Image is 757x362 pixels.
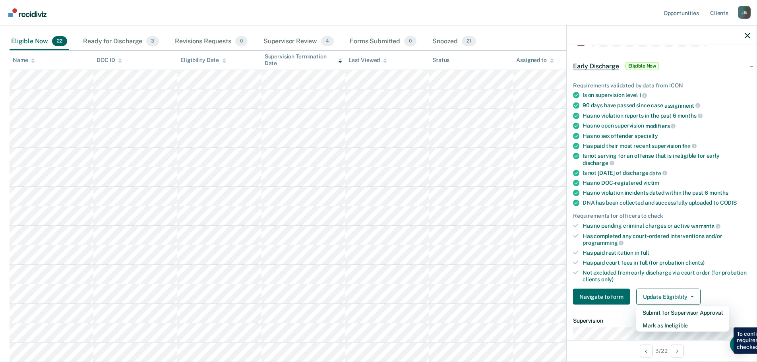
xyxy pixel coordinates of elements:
div: Supervision Termination Date [265,53,342,67]
div: Has no violation reports in the past 6 [583,112,750,119]
div: Has no sex offender [583,132,750,139]
div: 90 days have passed since case [583,102,750,109]
a: Navigate to form link [573,289,633,305]
div: Last Viewed [348,57,387,64]
img: Recidiviz [8,8,46,17]
div: Has paid court fees in full (for probation [583,259,750,266]
span: discharge [583,159,614,166]
span: 3 [146,36,159,46]
div: Open Intercom Messenger [730,335,749,354]
div: Has completed any court-ordered interventions and/or [583,232,750,246]
span: Eligible Now [625,62,659,70]
div: Requirements validated by data from ICON [573,82,750,89]
div: Has paid restitution in [583,250,750,256]
div: Name [13,57,35,64]
button: Update Eligibility [636,289,701,305]
span: warrants [691,223,720,229]
span: 4 [321,36,334,46]
div: Ready for Discharge [81,33,161,50]
div: 3 / 22 [567,340,757,361]
button: Previous Opportunity [640,345,652,357]
span: 22 [52,36,67,46]
span: assignment [664,102,700,108]
span: months [678,112,703,119]
div: Eligible Now [10,33,69,50]
button: Submit for Supervisor Approval [636,306,729,319]
span: victim [643,180,659,186]
div: Requirements for officers to check [573,213,750,219]
div: Status [432,57,449,64]
dt: Supervision [573,317,750,324]
div: Has no DOC-registered [583,180,750,186]
div: DOC ID [97,57,122,64]
div: Has no open supervision [583,122,750,130]
span: clients) [685,259,705,265]
div: Supervisor Review [262,33,336,50]
button: Navigate to form [573,289,630,305]
button: Profile dropdown button [738,6,751,19]
div: Early DischargeEligible Now [567,53,757,79]
div: J G [738,6,751,19]
span: fee [682,143,697,149]
div: Has no violation incidents dated within the past 6 [583,190,750,196]
div: Assigned to [516,57,554,64]
span: programming [583,240,623,246]
div: Has paid their most recent supervision [583,142,750,149]
span: CODIS [720,199,737,206]
span: only) [601,276,614,282]
span: 21 [462,36,476,46]
div: Is on supervision level [583,92,750,99]
div: Not excluded from early discharge via court order (for probation clients [583,269,750,283]
div: Has no pending criminal charges or active [583,223,750,230]
button: Mark as Ineligible [636,319,729,332]
span: Early Discharge [573,62,619,70]
span: specialty [635,132,658,139]
span: full [641,250,649,256]
div: Snoozed [431,33,478,50]
span: 1 [639,92,647,99]
span: months [709,190,728,196]
span: 0 [404,36,416,46]
span: date [649,170,667,176]
span: 0 [235,36,248,46]
button: Next Opportunity [671,345,683,357]
div: Eligibility Date [180,57,226,64]
div: Is not [DATE] of discharge [583,169,750,176]
div: Is not serving for an offense that is ineligible for early [583,153,750,166]
div: Revisions Requests [173,33,249,50]
div: DNA has been collected and successfully uploaded to [583,199,750,206]
span: modifiers [645,122,676,129]
div: Forms Submitted [348,33,418,50]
